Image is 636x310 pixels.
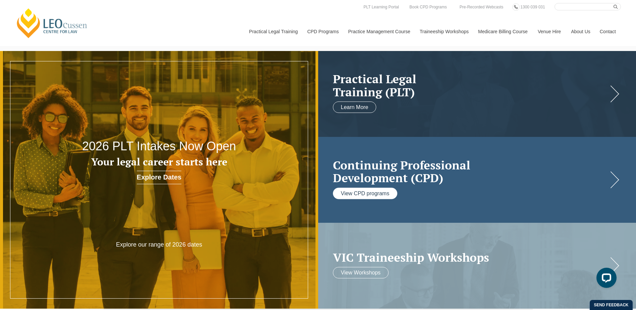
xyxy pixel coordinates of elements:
[343,17,415,46] a: Practice Management Course
[333,158,608,184] a: Continuing ProfessionalDevelopment (CPD)
[415,17,473,46] a: Traineeship Workshops
[137,171,181,184] a: Explore Dates
[64,140,254,153] h2: 2026 PLT Intakes Now Open
[333,102,377,113] a: Learn More
[333,188,398,199] a: View CPD programs
[408,3,448,11] a: Book CPD Programs
[520,5,545,9] span: 1300 039 031
[362,3,401,11] a: PLT Learning Portal
[15,7,89,39] a: [PERSON_NAME] Centre for Law
[333,267,389,278] a: View Workshops
[333,72,608,98] a: Practical LegalTraining (PLT)
[595,17,621,46] a: Contact
[519,3,546,11] a: 1300 039 031
[591,265,619,293] iframe: LiveChat chat widget
[473,17,533,46] a: Medicare Billing Course
[333,72,608,98] h2: Practical Legal Training (PLT)
[566,17,595,46] a: About Us
[302,17,343,46] a: CPD Programs
[64,156,254,167] h3: Your legal career starts here
[533,17,566,46] a: Venue Hire
[333,251,608,264] a: VIC Traineeship Workshops
[244,17,302,46] a: Practical Legal Training
[96,241,223,249] p: Explore our range of 2026 dates
[333,158,608,184] h2: Continuing Professional Development (CPD)
[458,3,505,11] a: Pre-Recorded Webcasts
